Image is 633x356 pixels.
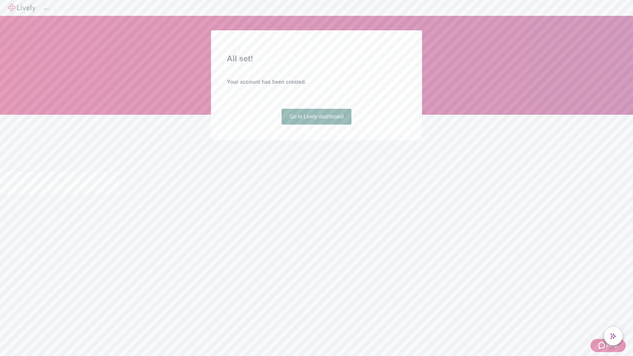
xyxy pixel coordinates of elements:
[598,341,606,349] svg: Zendesk support icon
[227,78,406,86] h4: Your account has been created.
[282,109,352,125] a: Go to Lively dashboard
[590,339,626,352] button: Zendesk support iconHelp
[227,53,406,65] h2: All set!
[604,327,622,345] button: chat
[606,341,618,349] span: Help
[44,8,49,10] button: Log out
[610,333,617,340] svg: Lively AI Assistant
[8,4,36,12] img: Lively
